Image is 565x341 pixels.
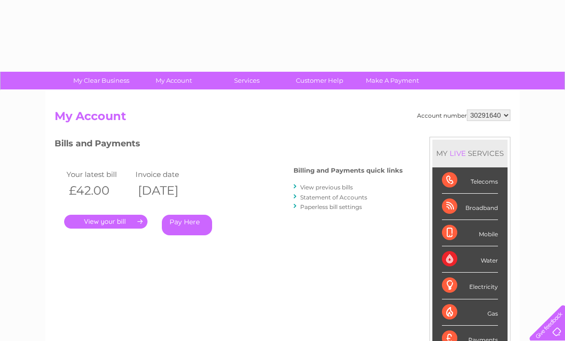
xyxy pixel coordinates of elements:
[300,184,353,191] a: View previous bills
[133,168,202,181] td: Invoice date
[442,220,498,246] div: Mobile
[280,72,359,89] a: Customer Help
[162,215,212,235] a: Pay Here
[300,194,367,201] a: Statement of Accounts
[64,181,133,200] th: £42.00
[442,246,498,273] div: Water
[135,72,214,89] a: My Account
[448,149,468,158] div: LIVE
[133,181,202,200] th: [DATE]
[353,72,432,89] a: Make A Payment
[442,194,498,220] div: Broadband
[62,72,141,89] a: My Clear Business
[55,137,403,154] h3: Bills and Payments
[64,215,147,229] a: .
[442,167,498,194] div: Telecoms
[432,140,508,167] div: MY SERVICES
[55,110,510,128] h2: My Account
[64,168,133,181] td: Your latest bill
[417,110,510,121] div: Account number
[294,167,403,174] h4: Billing and Payments quick links
[300,203,362,210] a: Paperless bill settings
[442,299,498,326] div: Gas
[442,273,498,299] div: Electricity
[207,72,286,89] a: Services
